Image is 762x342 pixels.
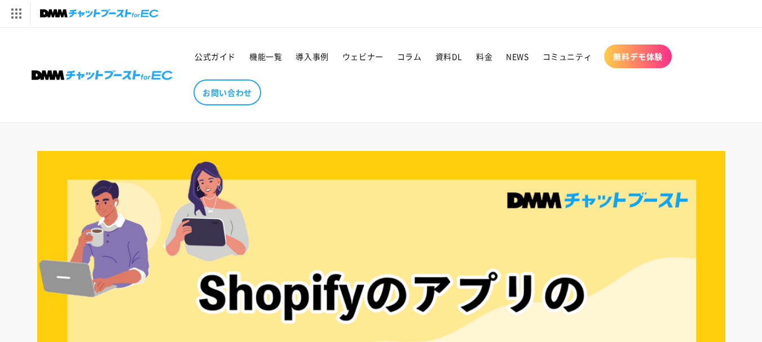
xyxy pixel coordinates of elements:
[604,45,672,68] a: 無料デモ体験
[536,45,599,68] a: コミュニティ
[249,51,282,61] span: 機能一覧
[543,51,592,61] span: コミュニティ
[32,70,173,80] img: 株式会社DMM Boost
[188,45,243,68] a: 公式ガイド
[202,87,252,97] span: お問い合わせ
[469,45,499,68] a: 料金
[296,51,328,61] span: 導入事例
[435,51,463,61] span: 資料DL
[289,45,335,68] a: 導入事例
[195,51,236,61] span: 公式ガイド
[390,45,429,68] a: コラム
[40,6,158,21] img: チャットブーストforEC
[243,45,289,68] a: 機能一覧
[476,51,492,61] span: 料金
[336,45,390,68] a: ウェビナー
[429,45,469,68] a: 資料DL
[613,51,663,61] span: 無料デモ体験
[506,51,528,61] span: NEWS
[342,51,384,61] span: ウェビナー
[499,45,535,68] a: NEWS
[2,2,30,25] img: サービス
[397,51,422,61] span: コラム
[193,79,261,105] a: お問い合わせ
